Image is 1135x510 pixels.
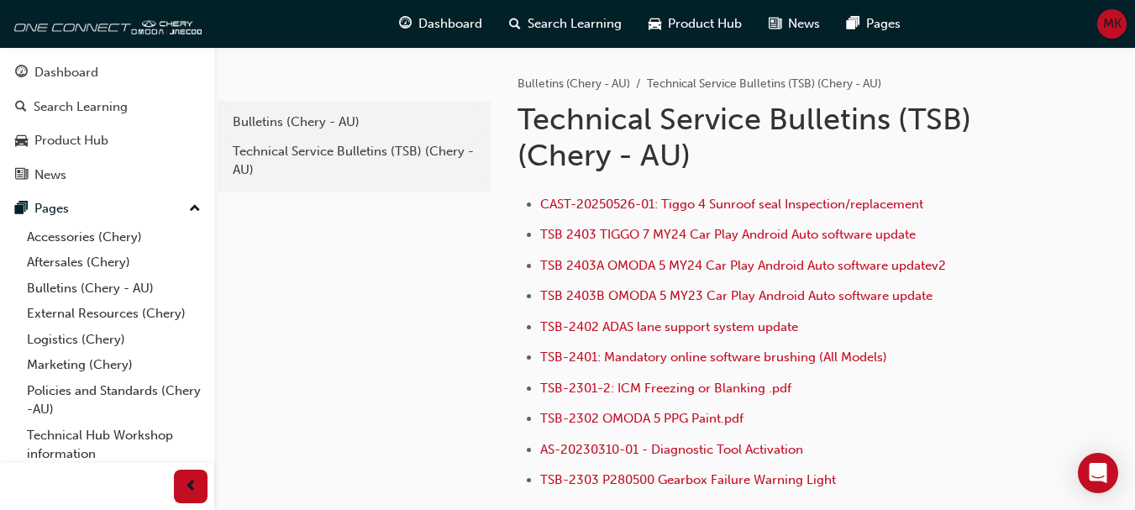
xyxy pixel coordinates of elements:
[418,14,482,34] span: Dashboard
[185,476,197,497] span: prev-icon
[8,7,202,40] img: oneconnect
[20,276,208,302] a: Bulletins (Chery - AU)
[7,193,208,224] button: Pages
[509,13,521,34] span: search-icon
[34,97,128,117] div: Search Learning
[540,197,923,212] a: CAST-20250526-01: Tiggo 4 Sunroof seal Inspection/replacement
[833,7,914,41] a: pages-iconPages
[1103,14,1122,34] span: MK
[496,7,635,41] a: search-iconSearch Learning
[20,352,208,378] a: Marketing (Chery)
[34,131,108,150] div: Product Hub
[518,101,1007,174] h1: Technical Service Bulletins (TSB) (Chery - AU)
[34,63,98,82] div: Dashboard
[540,258,946,273] a: TSB 2403A OMODA 5 MY24 Car Play Android Auto software updatev2
[20,327,208,353] a: Logistics (Chery)
[34,166,66,185] div: News
[20,423,208,467] a: Technical Hub Workshop information
[7,125,208,156] a: Product Hub
[15,134,28,149] span: car-icon
[668,14,742,34] span: Product Hub
[540,381,791,396] a: TSB-2301-2: ICM Freezing or Blanking .pdf
[847,13,859,34] span: pages-icon
[755,7,833,41] a: news-iconNews
[540,288,933,303] a: TSB 2403B OMODA 5 MY23 Car Play Android Auto software update
[647,75,881,94] li: Technical Service Bulletins (TSB) (Chery - AU)
[528,14,622,34] span: Search Learning
[518,76,630,91] a: Bulletins (Chery - AU)
[399,13,412,34] span: guage-icon
[34,199,69,218] div: Pages
[540,442,803,457] a: AS-20230310-01 - Diagnostic Tool Activation
[15,168,28,183] span: news-icon
[540,227,916,242] a: TSB 2403 TIGGO 7 MY24 Car Play Android Auto software update
[20,224,208,250] a: Accessories (Chery)
[7,160,208,191] a: News
[7,57,208,88] a: Dashboard
[866,14,901,34] span: Pages
[540,472,836,487] a: TSB-2303 P280500 Gearbox Failure Warning Light
[7,92,208,123] a: Search Learning
[635,7,755,41] a: car-iconProduct Hub
[20,378,208,423] a: Policies and Standards (Chery -AU)
[20,250,208,276] a: Aftersales (Chery)
[15,100,27,115] span: search-icon
[788,14,820,34] span: News
[386,7,496,41] a: guage-iconDashboard
[649,13,661,34] span: car-icon
[540,411,744,426] a: TSB-2302 OMODA 5 PPG Paint.pdf
[1078,453,1118,493] div: Open Intercom Messenger
[769,13,781,34] span: news-icon
[224,137,484,185] a: Technical Service Bulletins (TSB) (Chery - AU)
[7,54,208,193] button: DashboardSearch LearningProduct HubNews
[233,113,476,132] div: Bulletins (Chery - AU)
[540,319,798,334] a: TSB-2402 ADAS lane support system update
[189,198,201,220] span: up-icon
[540,350,887,365] a: TSB-2401: Mandatory online software brushing (All Models)
[233,142,476,180] div: Technical Service Bulletins (TSB) (Chery - AU)
[224,108,484,137] a: Bulletins (Chery - AU)
[1097,9,1127,39] button: MK
[20,301,208,327] a: External Resources (Chery)
[15,202,28,217] span: pages-icon
[15,66,28,81] span: guage-icon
